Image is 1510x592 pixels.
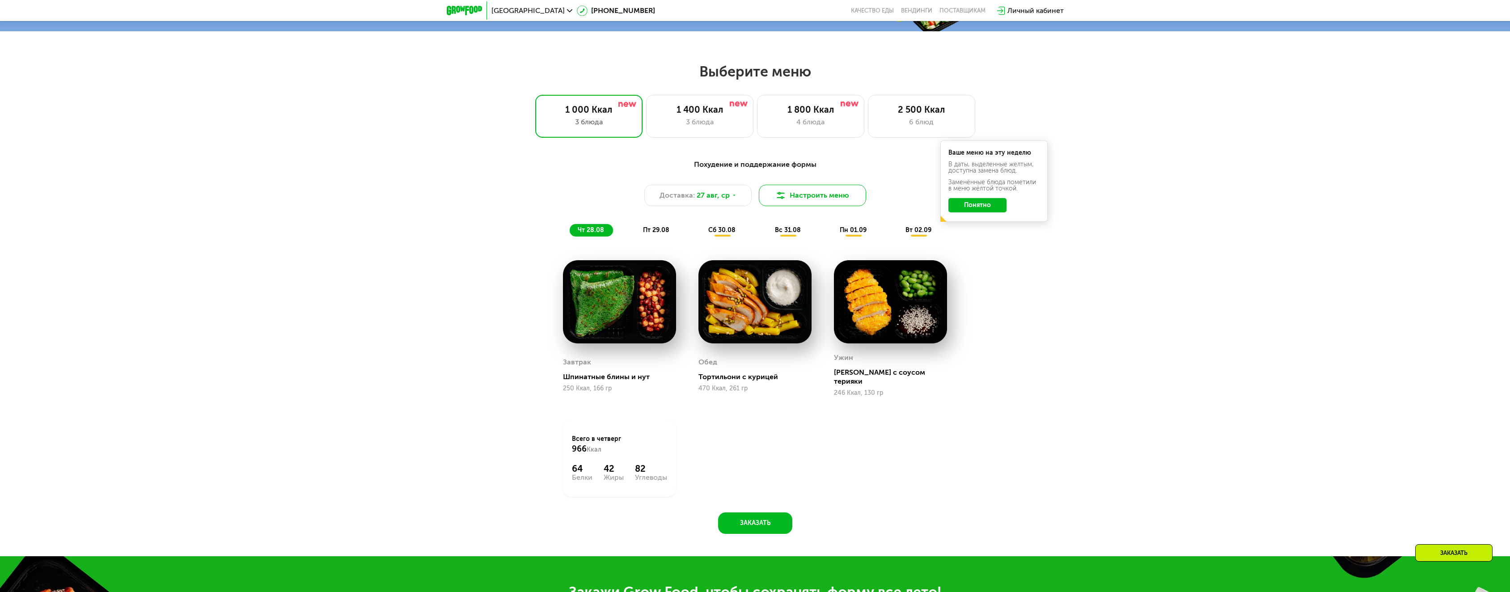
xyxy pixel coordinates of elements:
div: 3 блюда [656,117,744,127]
div: В даты, выделенные желтым, доступна замена блюд. [948,161,1040,174]
button: Настроить меню [759,185,866,206]
div: 42 [604,463,624,474]
span: пт 29.08 [643,226,669,234]
div: 1 000 Ккал [545,104,633,115]
button: Понятно [948,198,1007,212]
div: Заказать [1415,544,1493,562]
span: Ккал [587,446,601,453]
h2: Выберите меню [29,63,1481,80]
div: 6 блюд [877,117,966,127]
div: поставщикам [939,7,986,14]
a: Вендинги [901,7,932,14]
div: Углеводы [635,474,667,481]
span: [GEOGRAPHIC_DATA] [491,7,565,14]
span: пн 01.09 [840,226,867,234]
div: Личный кабинет [1007,5,1064,16]
div: 1 800 Ккал [766,104,855,115]
div: 82 [635,463,667,474]
div: 3 блюда [545,117,633,127]
div: 2 500 Ккал [877,104,966,115]
span: вт 02.09 [905,226,931,234]
div: 470 Ккал, 261 гр [698,385,812,392]
div: Обед [698,355,717,369]
div: [PERSON_NAME] с соусом терияки [834,368,954,386]
a: Качество еды [851,7,894,14]
span: сб 30.08 [708,226,736,234]
button: Заказать [718,512,792,534]
div: Ужин [834,351,853,364]
span: 966 [572,444,587,454]
div: Жиры [604,474,624,481]
a: [PHONE_NUMBER] [577,5,655,16]
div: Ваше меню на эту неделю [948,150,1040,156]
span: чт 28.08 [578,226,604,234]
div: Завтрак [563,355,591,369]
div: 64 [572,463,592,474]
span: 27 авг, ср [697,190,730,201]
div: Похудение и поддержание формы [491,159,1020,170]
div: Тортильони с курицей [698,372,819,381]
div: Заменённые блюда пометили в меню жёлтой точкой. [948,179,1040,192]
div: 1 400 Ккал [656,104,744,115]
div: Всего в четверг [572,435,667,454]
div: Белки [572,474,592,481]
div: 4 блюда [766,117,855,127]
div: 250 Ккал, 166 гр [563,385,676,392]
span: вс 31.08 [775,226,801,234]
div: 246 Ккал, 130 гр [834,389,947,397]
span: Доставка: [660,190,695,201]
div: Шпинатные блины и нут [563,372,683,381]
